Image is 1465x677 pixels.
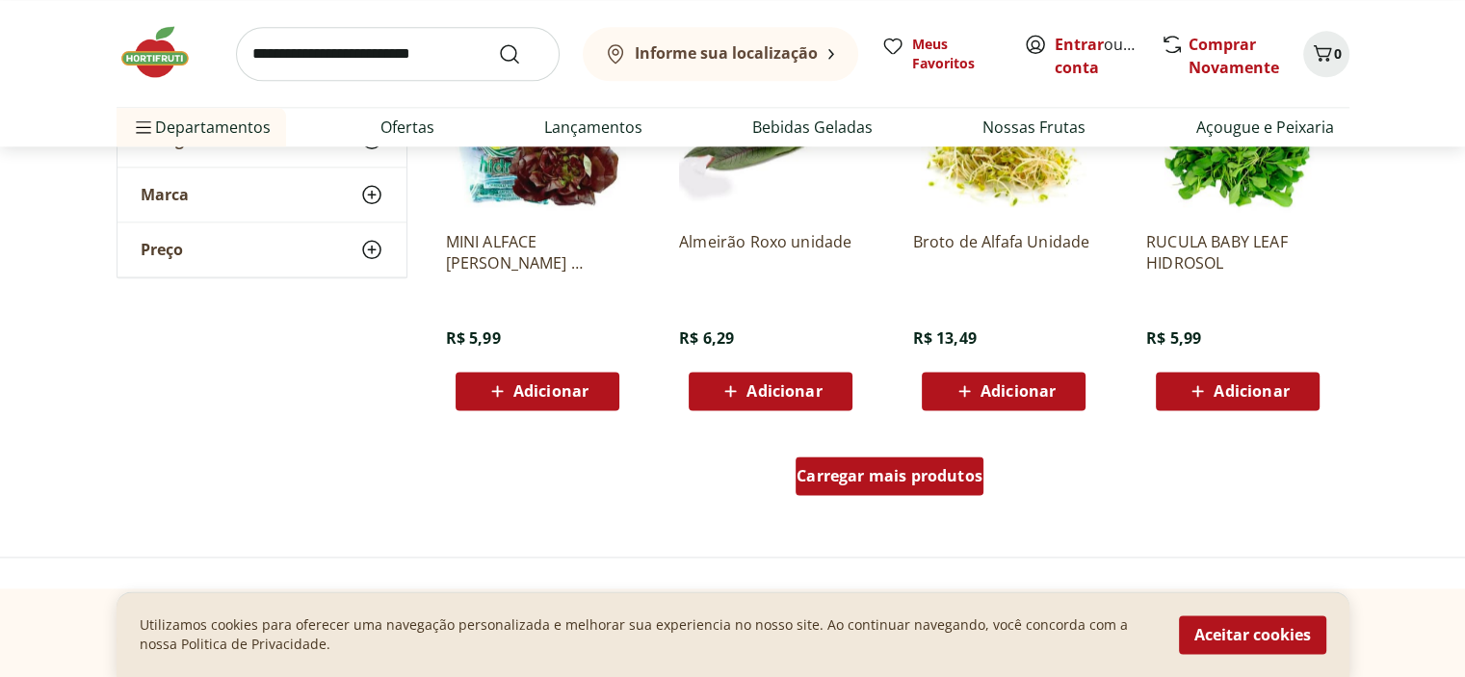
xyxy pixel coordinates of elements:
a: Carregar mais produtos [796,456,983,503]
span: R$ 5,99 [446,327,501,349]
a: Broto de Alfafa Unidade [912,231,1095,273]
a: Almeirão Roxo unidade [679,231,862,273]
img: Hortifruti [117,23,213,81]
a: Entrar [1055,34,1104,55]
a: MINI ALFACE [PERSON_NAME] HIDROSOL [446,231,629,273]
span: Carregar mais produtos [797,468,982,483]
a: Meus Favoritos [881,35,1001,73]
span: Departamentos [132,104,271,150]
a: RUCULA BABY LEAF HIDROSOL [1146,231,1329,273]
button: Adicionar [456,372,619,410]
span: Meus Favoritos [912,35,1001,73]
span: ou [1055,33,1140,79]
span: R$ 13,49 [912,327,976,349]
button: Informe sua localização [583,27,858,81]
span: Adicionar [513,383,589,399]
span: R$ 5,99 [1146,327,1201,349]
button: Menu [132,104,155,150]
a: Lançamentos [544,116,642,139]
a: Nossas Frutas [982,116,1086,139]
input: search [236,27,560,81]
button: Aceitar cookies [1179,615,1326,654]
button: Adicionar [922,372,1086,410]
span: Adicionar [746,383,822,399]
b: Informe sua localização [635,42,818,64]
span: Adicionar [1214,383,1289,399]
button: Adicionar [689,372,852,410]
span: R$ 6,29 [679,327,734,349]
span: Marca [141,186,189,205]
button: Submit Search [498,42,544,65]
a: Ofertas [380,116,434,139]
a: Bebidas Geladas [752,116,873,139]
button: Preço [118,223,406,277]
a: Açougue e Peixaria [1195,116,1333,139]
button: Carrinho [1303,31,1349,77]
span: Adicionar [981,383,1056,399]
span: 0 [1334,44,1342,63]
button: Adicionar [1156,372,1320,410]
a: Criar conta [1055,34,1161,78]
p: Utilizamos cookies para oferecer uma navegação personalizada e melhorar sua experiencia no nosso ... [140,615,1156,654]
span: Preço [141,241,183,260]
button: Marca [118,169,406,222]
a: Comprar Novamente [1189,34,1279,78]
